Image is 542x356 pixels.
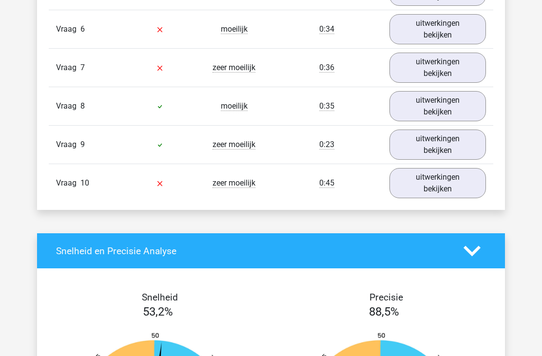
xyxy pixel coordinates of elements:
span: Vraag [56,139,80,150]
span: 0:36 [319,63,334,73]
span: 6 [80,24,85,34]
a: uitwerkingen bekijken [389,91,486,121]
span: 9 [80,140,85,149]
span: 53,2% [143,305,173,319]
span: Vraag [56,100,80,112]
h4: Snelheid [56,292,264,303]
span: moeilijk [221,24,248,34]
span: 7 [80,63,85,72]
span: zeer moeilijk [213,140,255,150]
span: 88,5% [369,305,399,319]
span: 0:45 [319,178,334,188]
span: 10 [80,178,89,187]
a: uitwerkingen bekijken [389,168,486,198]
span: zeer moeilijk [213,178,255,188]
a: uitwerkingen bekijken [389,14,486,44]
span: Vraag [56,23,80,35]
span: Vraag [56,62,80,74]
span: 0:23 [319,140,334,150]
span: Vraag [56,177,80,189]
span: moeilijk [221,101,248,111]
span: 0:35 [319,101,334,111]
h4: Precisie [282,292,490,303]
a: uitwerkingen bekijken [389,53,486,83]
h4: Snelheid en Precisie Analyse [56,245,449,257]
a: uitwerkingen bekijken [389,130,486,160]
span: 0:34 [319,24,334,34]
span: 8 [80,101,85,111]
span: zeer moeilijk [213,63,255,73]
